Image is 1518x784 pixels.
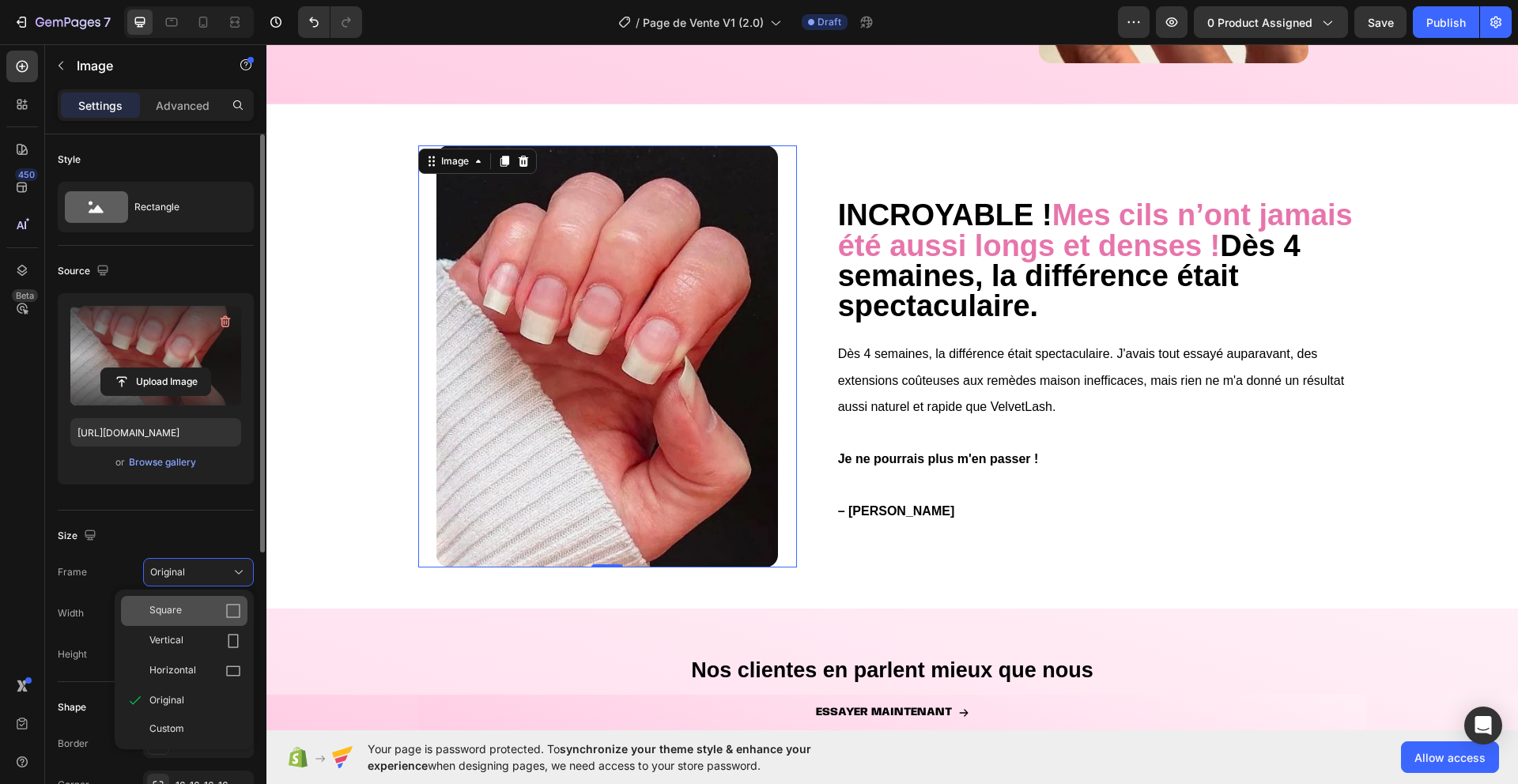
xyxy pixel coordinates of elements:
[636,14,640,31] span: /
[143,558,254,586] button: Original
[572,460,689,473] strong: – [PERSON_NAME]
[58,647,87,661] label: Height
[58,606,84,620] label: Width
[1413,6,1479,38] button: Publish
[70,418,241,447] input: https://example.com/image.jpg
[149,722,184,736] span: Custom
[78,97,123,114] p: Settings
[572,185,1034,279] strong: Dès 4 semaines, la différence était spectaculaire.
[170,101,511,523] img: gempages_581789879625581324-f564d606-92be-458c-adad-542acb12a640.jpg
[129,455,196,469] div: Browse gallery
[572,154,786,187] strong: INCROYABLE !
[572,303,1078,369] span: Dès 4 semaines, la différence était spectaculaire. J'avais tout essayé auparavant, des extensions...
[1401,741,1499,773] button: Allow access
[58,153,81,167] div: Style
[1426,14,1466,31] div: Publish
[266,44,1518,730] iframe: Design area
[368,741,873,774] span: Your page is password protected. To when designing pages, we need access to your store password.
[149,663,196,679] span: Horizontal
[58,565,87,579] label: Frame
[104,13,111,32] p: 7
[149,693,184,707] span: Original
[134,189,231,225] div: Rectangle
[58,700,86,714] div: Shape
[549,660,685,677] p: ESSAYER MAINTENANT
[298,6,362,38] div: Undo/Redo
[425,614,827,638] strong: Nos clientes en parlent mieux que nous
[172,110,206,124] div: Image
[368,742,811,772] span: synchronize your theme style & enhance your experience
[77,56,211,75] p: Image
[1194,6,1348,38] button: 0 product assigned
[115,453,125,472] span: or
[156,97,210,114] p: Advanced
[128,454,197,470] button: Browse gallery
[818,15,841,29] span: Draft
[572,408,772,421] strong: Je ne pourrais plus m'en passer !
[58,737,89,751] div: Border
[1354,6,1407,38] button: Save
[58,261,112,282] div: Source
[572,154,1086,217] strong: Mes cils n’ont jamais été aussi longs et denses !
[1207,14,1312,31] span: 0 product assigned
[1414,749,1486,766] span: Allow access
[150,565,185,579] span: Original
[58,526,100,547] div: Size
[643,14,764,31] span: Page de Vente V1 (2.0)
[6,6,118,38] button: 7
[100,367,211,396] button: Upload Image
[149,633,183,649] span: Vertical
[15,168,38,181] div: 450
[152,650,1101,686] a: ESSAYER MAINTENANT
[1464,707,1502,744] div: Open Intercom Messenger
[149,603,182,619] span: Square
[12,289,38,302] div: Beta
[1368,16,1394,29] span: Save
